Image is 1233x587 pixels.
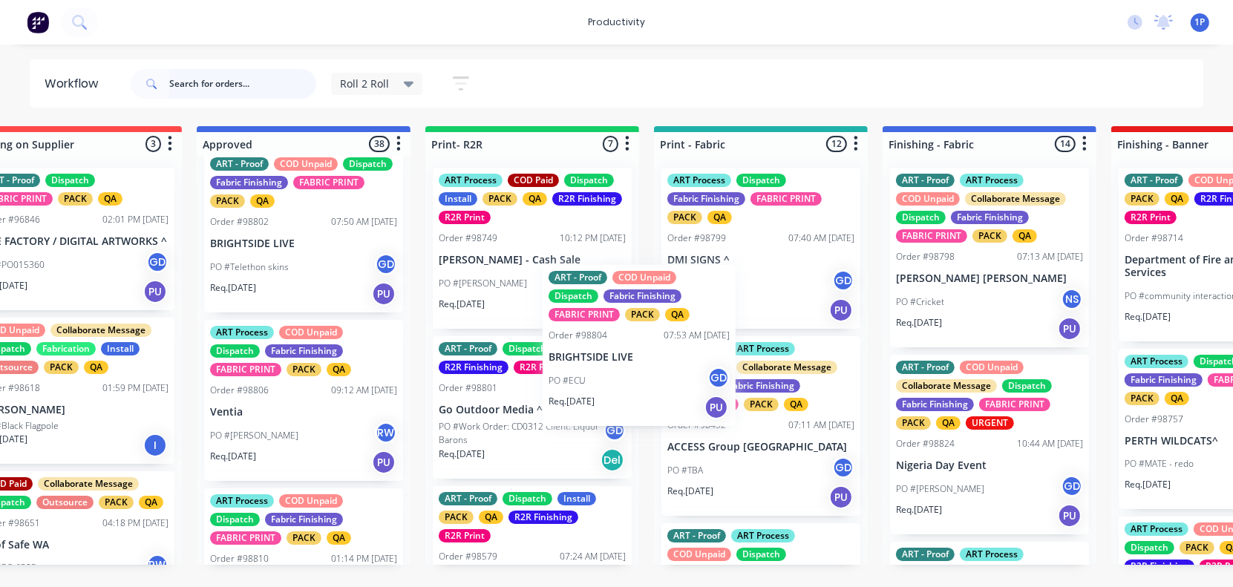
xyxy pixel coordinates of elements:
[169,69,316,99] input: Search for orders...
[1195,16,1206,29] span: 1P
[27,11,49,33] img: Factory
[340,76,389,91] span: Roll 2 Roll
[45,75,105,93] div: Workflow
[580,11,653,33] div: productivity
